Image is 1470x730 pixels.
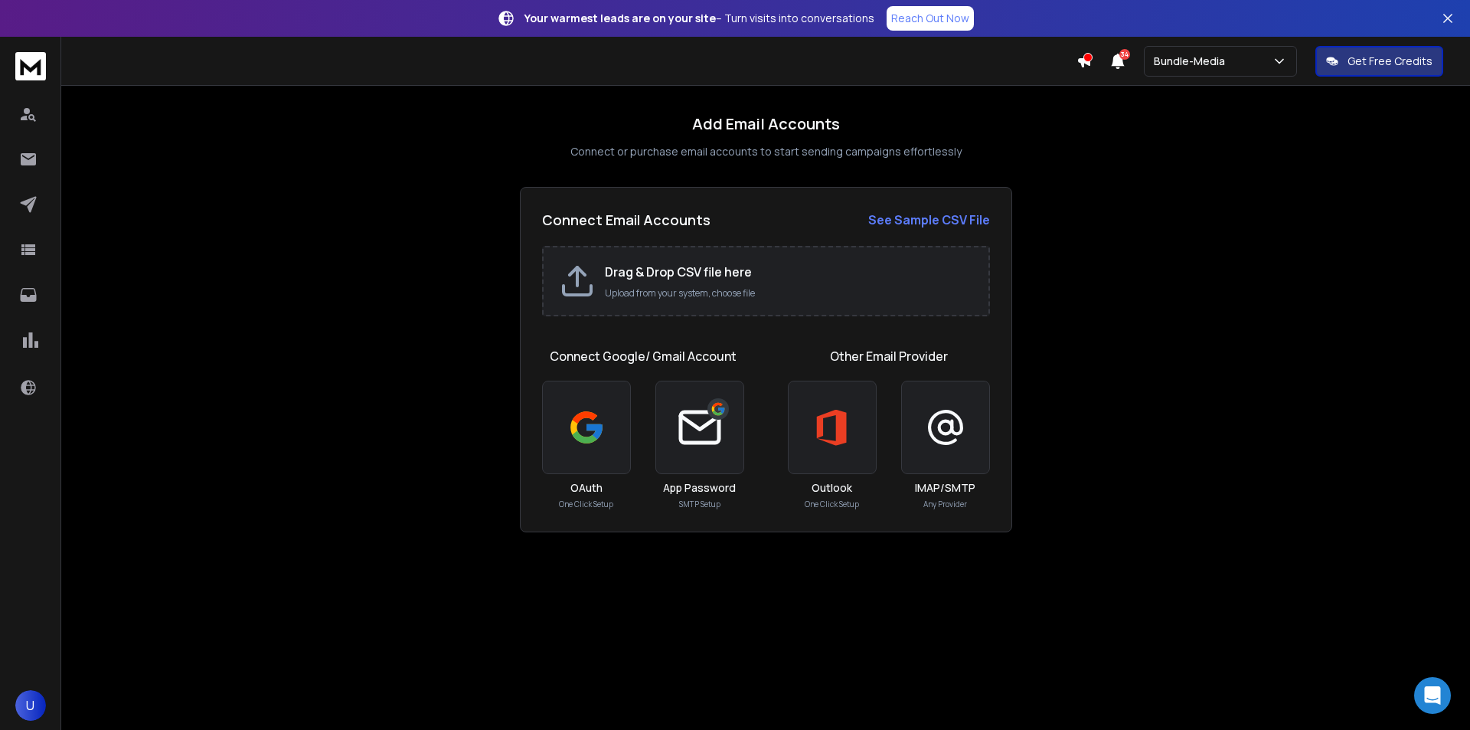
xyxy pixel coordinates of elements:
span: 34 [1119,49,1130,60]
p: Get Free Credits [1347,54,1432,69]
h1: Connect Google/ Gmail Account [550,347,737,365]
p: – Turn visits into conversations [524,11,874,26]
h2: Drag & Drop CSV file here [605,263,973,281]
strong: Your warmest leads are on your site [524,11,716,25]
h3: IMAP/SMTP [915,480,975,496]
button: U [15,690,46,721]
p: Any Provider [923,499,967,510]
strong: See Sample CSV File [868,211,990,228]
a: Reach Out Now [887,6,974,31]
p: Bundle-Media [1154,54,1231,69]
div: Open Intercom Messenger [1414,677,1451,714]
h2: Connect Email Accounts [542,209,710,231]
img: logo [15,52,46,80]
p: SMTP Setup [679,499,720,510]
p: One Click Setup [559,499,613,510]
p: Reach Out Now [891,11,969,26]
a: See Sample CSV File [868,211,990,229]
button: Get Free Credits [1315,46,1443,77]
p: Upload from your system, choose file [605,287,973,300]
h3: Outlook [812,480,852,496]
h1: Add Email Accounts [692,113,840,135]
p: Connect or purchase email accounts to start sending campaigns effortlessly [570,144,962,159]
h1: Other Email Provider [830,347,948,365]
p: One Click Setup [805,499,859,510]
h3: App Password [663,480,736,496]
h3: OAuth [570,480,603,496]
